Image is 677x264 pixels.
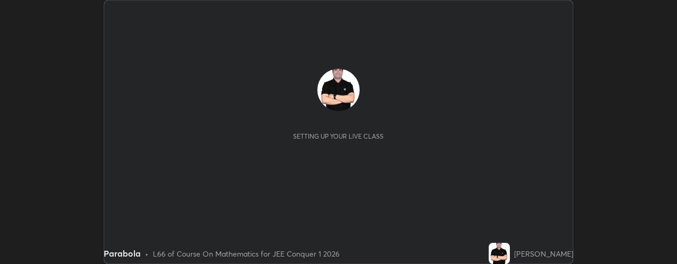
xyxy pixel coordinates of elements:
[145,248,149,259] div: •
[104,247,141,260] div: Parabola
[293,132,383,140] div: Setting up your live class
[489,243,510,264] img: 79b82fe8e2f647d1b516d15418097022.jpg
[317,69,360,111] img: 79b82fe8e2f647d1b516d15418097022.jpg
[514,248,573,259] div: [PERSON_NAME]
[153,248,340,259] div: L66 of Course On Mathematics for JEE Conquer 1 2026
